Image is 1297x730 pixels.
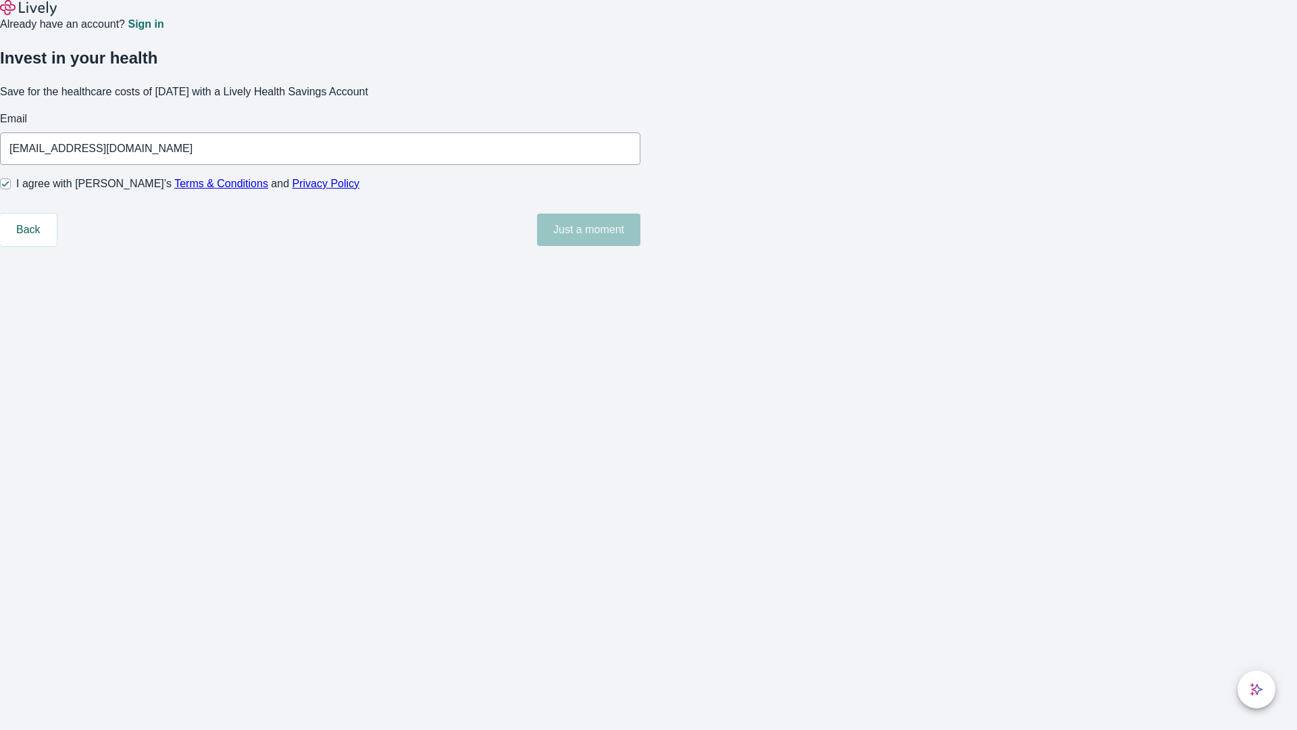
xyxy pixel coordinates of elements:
a: Privacy Policy [293,178,360,189]
svg: Lively AI Assistant [1250,683,1263,696]
a: Sign in [128,19,163,30]
button: chat [1238,671,1275,708]
a: Terms & Conditions [174,178,268,189]
span: I agree with [PERSON_NAME]’s and [16,176,359,192]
